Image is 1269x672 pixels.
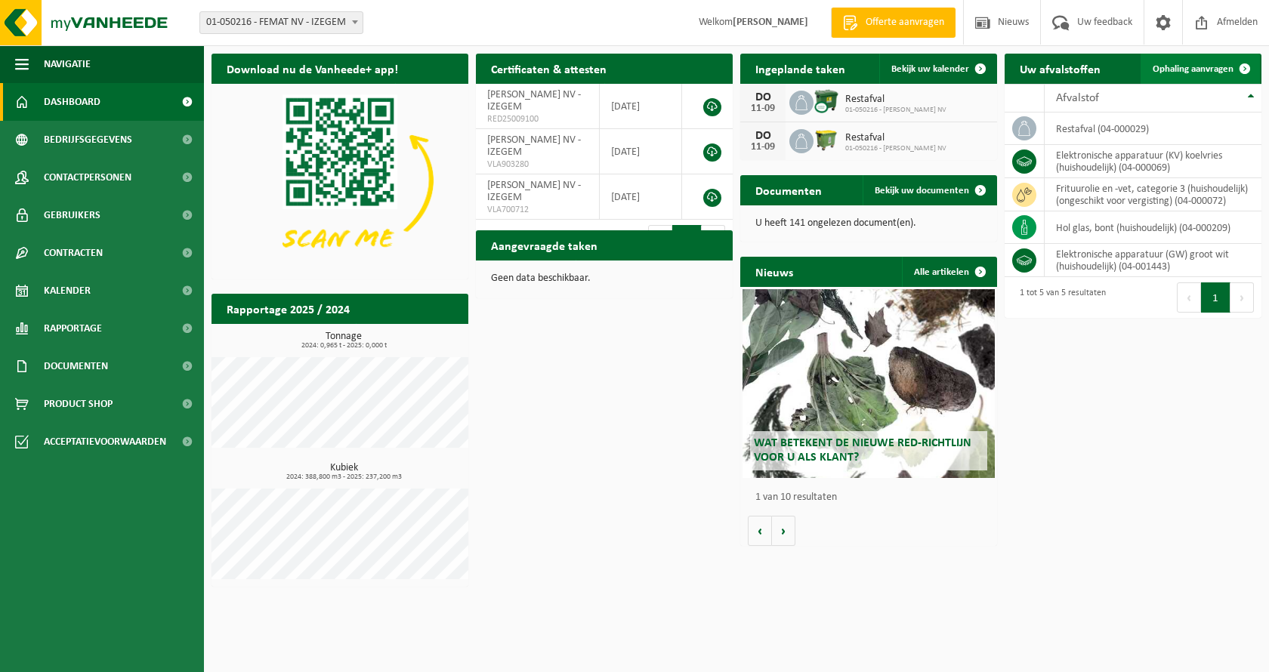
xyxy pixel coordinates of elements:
div: 11-09 [748,103,778,114]
h2: Nieuws [740,257,808,286]
h2: Download nu de Vanheede+ app! [211,54,413,83]
span: Product Shop [44,385,113,423]
span: Restafval [845,94,946,106]
h2: Documenten [740,175,837,205]
span: 01-050216 - FEMAT NV - IZEGEM [199,11,363,34]
span: 01-050216 - [PERSON_NAME] NV [845,144,946,153]
a: Wat betekent de nieuwe RED-richtlijn voor u als klant? [743,289,994,478]
h3: Tonnage [219,331,468,350]
span: VLA700712 [487,204,588,216]
span: Acceptatievoorwaarden [44,423,166,461]
h2: Ingeplande taken [740,54,860,83]
img: WB-1100-HPE-GN-50 [814,127,839,153]
button: Previous [1177,282,1201,313]
span: Contracten [44,234,103,272]
span: Contactpersonen [44,159,131,196]
button: Volgende [772,516,795,546]
span: Navigatie [44,45,91,83]
span: Kalender [44,272,91,310]
span: Wat betekent de nieuwe RED-richtlijn voor u als klant? [754,437,971,464]
td: frituurolie en -vet, categorie 3 (huishoudelijk) (ongeschikt voor vergisting) (04-000072) [1045,178,1261,211]
h3: Kubiek [219,463,468,481]
a: Ophaling aanvragen [1141,54,1260,84]
span: RED25009100 [487,113,588,125]
span: Gebruikers [44,196,100,234]
img: Download de VHEPlus App [211,84,468,276]
div: DO [748,91,778,103]
h2: Aangevraagde taken [476,230,613,260]
button: Vorige [748,516,772,546]
a: Bekijk uw documenten [863,175,996,205]
span: Bekijk uw documenten [875,186,969,196]
p: 1 van 10 resultaten [755,492,990,503]
button: 1 [1201,282,1230,313]
a: Offerte aanvragen [831,8,956,38]
p: Geen data beschikbaar. [491,273,718,284]
td: [DATE] [600,84,682,129]
span: Restafval [845,132,946,144]
a: Bekijk uw kalender [879,54,996,84]
span: Ophaling aanvragen [1153,64,1233,74]
p: U heeft 141 ongelezen document(en). [755,218,982,229]
strong: [PERSON_NAME] [733,17,808,28]
div: 11-09 [748,142,778,153]
button: Next [1230,282,1254,313]
span: Dashboard [44,83,100,121]
span: Bekijk uw kalender [891,64,969,74]
img: WB-1100-CU [814,88,839,114]
span: 01-050216 - FEMAT NV - IZEGEM [200,12,363,33]
span: [PERSON_NAME] NV - IZEGEM [487,134,581,158]
span: 2024: 388,800 m3 - 2025: 237,200 m3 [219,473,468,481]
span: Rapportage [44,310,102,347]
td: elektronische apparatuur (GW) groot wit (huishoudelijk) (04-001443) [1045,244,1261,277]
div: DO [748,130,778,142]
a: Bekijk rapportage [356,323,467,353]
td: elektronische apparatuur (KV) koelvries (huishoudelijk) (04-000069) [1045,145,1261,178]
span: Offerte aanvragen [862,15,948,30]
span: [PERSON_NAME] NV - IZEGEM [487,180,581,203]
span: [PERSON_NAME] NV - IZEGEM [487,89,581,113]
td: [DATE] [600,174,682,220]
div: 1 tot 5 van 5 resultaten [1012,281,1106,314]
h2: Rapportage 2025 / 2024 [211,294,365,323]
h2: Uw afvalstoffen [1005,54,1116,83]
h2: Certificaten & attesten [476,54,622,83]
td: [DATE] [600,129,682,174]
span: 2024: 0,965 t - 2025: 0,000 t [219,342,468,350]
span: Bedrijfsgegevens [44,121,132,159]
td: restafval (04-000029) [1045,113,1261,145]
span: 01-050216 - [PERSON_NAME] NV [845,106,946,115]
span: Documenten [44,347,108,385]
a: Alle artikelen [902,257,996,287]
td: hol glas, bont (huishoudelijk) (04-000209) [1045,211,1261,244]
span: Afvalstof [1056,92,1099,104]
span: VLA903280 [487,159,588,171]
